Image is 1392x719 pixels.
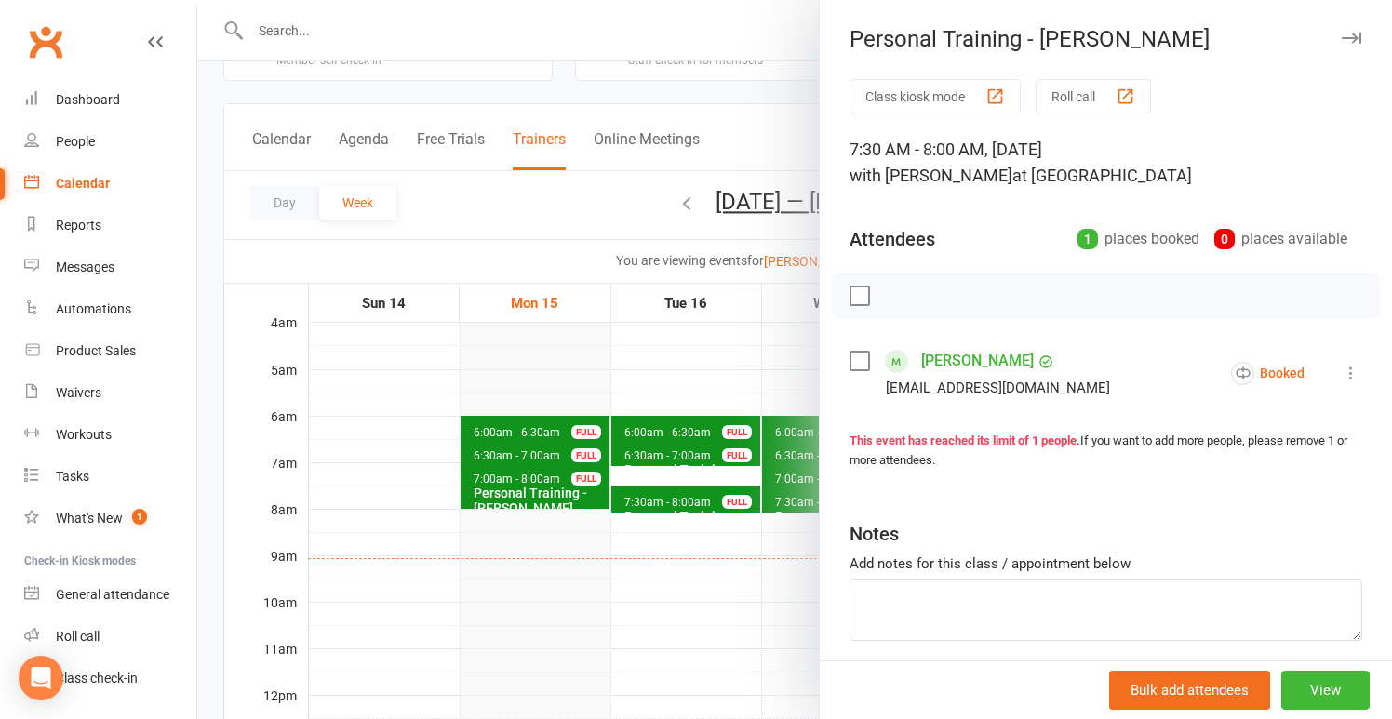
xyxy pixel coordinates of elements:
a: Workouts [24,414,196,456]
span: at [GEOGRAPHIC_DATA] [1012,166,1192,185]
a: Calendar [24,163,196,205]
div: 0 [1214,229,1235,249]
div: Tasks [56,469,89,484]
div: Automations [56,301,131,316]
a: Waivers [24,372,196,414]
div: [EMAIL_ADDRESS][DOMAIN_NAME] [886,376,1110,400]
a: Reports [24,205,196,246]
a: Roll call [24,616,196,658]
a: Messages [24,246,196,288]
div: 1 [1077,229,1098,249]
button: Roll call [1036,79,1151,113]
a: Product Sales [24,330,196,372]
div: Workouts [56,427,112,442]
div: Roll call [56,629,100,644]
button: Bulk add attendees [1109,671,1270,710]
div: places available [1214,226,1347,252]
div: Messages [56,260,114,274]
a: General attendance kiosk mode [24,574,196,616]
div: Personal Training - [PERSON_NAME] [820,26,1392,52]
a: People [24,121,196,163]
div: What's New [56,511,123,526]
div: Calendar [56,176,110,191]
div: Waivers [56,385,101,400]
div: places booked [1077,226,1199,252]
span: with [PERSON_NAME] [850,166,1012,185]
a: Tasks [24,456,196,498]
a: Class kiosk mode [24,658,196,699]
a: What's New1 [24,498,196,539]
div: Booked [1231,362,1305,385]
div: Open Intercom Messenger [19,656,63,700]
div: Product Sales [56,343,136,358]
div: Attendees [850,226,935,252]
div: Class check-in [56,671,138,686]
div: 7:30 AM - 8:00 AM, [DATE] [850,137,1362,189]
button: View [1281,671,1370,710]
div: Reports [56,218,101,233]
div: Notes [850,521,899,547]
div: If you want to add more people, please remove 1 or more attendees. [850,432,1362,471]
a: Automations [24,288,196,330]
span: 1 [132,509,147,525]
div: General attendance [56,587,169,602]
a: Clubworx [22,19,69,65]
a: [PERSON_NAME] [921,346,1034,376]
div: Dashboard [56,92,120,107]
button: Class kiosk mode [850,79,1021,113]
div: People [56,134,95,149]
div: Add notes for this class / appointment below [850,553,1362,575]
a: Dashboard [24,79,196,121]
strong: This event has reached its limit of 1 people. [850,433,1080,447]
